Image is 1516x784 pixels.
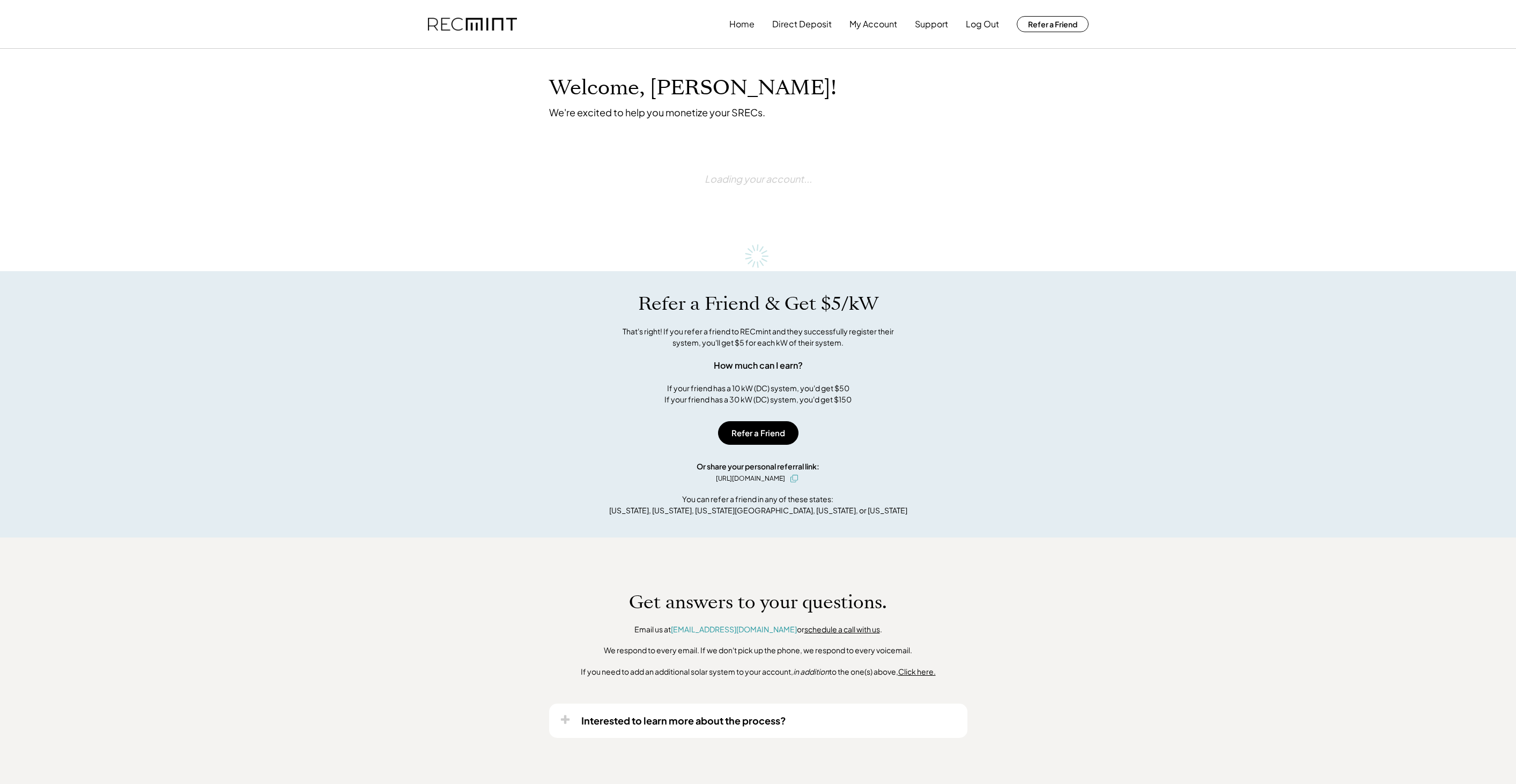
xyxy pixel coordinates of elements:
[793,667,829,676] em: in addition
[772,13,832,35] button: Direct Deposit
[714,359,803,372] div: How much can I earn?
[604,645,912,656] div: We respond to every email. If we don't pick up the phone, we respond to every voicemail.
[634,624,882,635] div: Email us at or .
[638,293,878,315] h1: Refer a Friend & Get $5/kW
[581,714,786,727] div: Interested to learn more about the process?
[718,421,798,445] button: Refer a Friend
[804,624,880,634] a: schedule a call with us
[549,76,837,101] h1: Welcome, [PERSON_NAME]!
[629,591,887,614] h1: Get answers to your questions.
[705,145,812,212] div: Loading your account...
[671,624,797,634] a: [EMAIL_ADDRESS][DOMAIN_NAME]
[609,494,907,516] div: You can refer a friend in any of these states: [US_STATE], [US_STATE], [US_STATE][GEOGRAPHIC_DATA...
[664,383,852,405] div: If your friend has a 10 kW (DC) system, you'd get $50 If your friend has a 30 kW (DC) system, you...
[611,326,906,348] div: That's right! If you refer a friend to RECmint and they successfully register their system, you'l...
[549,106,765,118] div: We're excited to help you monetize your SRECs.
[729,13,755,35] button: Home
[898,667,936,676] u: Click here.
[1017,16,1089,32] button: Refer a Friend
[915,13,948,35] button: Support
[697,461,819,472] div: Or share your personal referral link:
[788,472,801,485] button: click to copy
[849,13,897,35] button: My Account
[428,18,517,31] img: recmint-logotype%403x.png
[966,13,999,35] button: Log Out
[581,667,936,677] div: If you need to add an additional solar system to your account, to the one(s) above,
[716,474,785,483] div: [URL][DOMAIN_NAME]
